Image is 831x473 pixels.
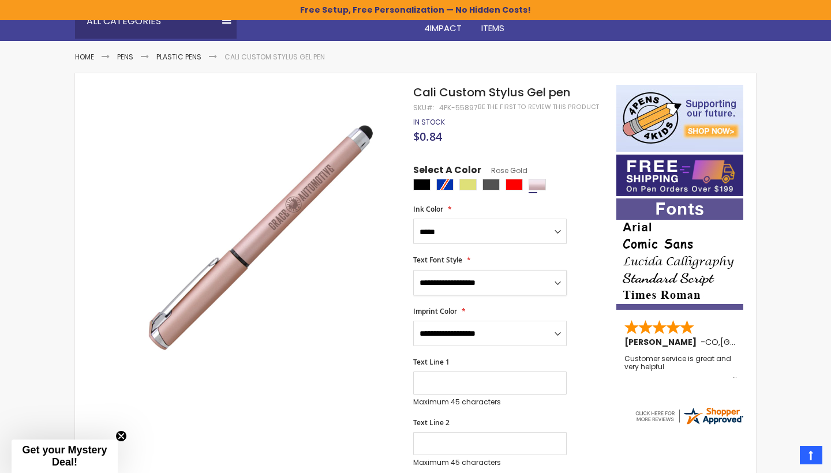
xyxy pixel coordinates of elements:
[705,336,718,348] span: CO
[459,179,477,190] div: Gold
[634,406,744,426] img: 4pens.com widget logo
[624,336,701,348] span: [PERSON_NAME]
[415,4,472,42] a: 4Pens4impact
[413,397,567,407] p: Maximum 45 characters
[413,103,435,112] strong: SKU
[323,10,343,22] span: Pens
[478,103,599,111] a: Be the first to review this product
[224,52,325,62] li: Cali Custom Stylus Gel pen
[117,52,133,62] a: Pens
[439,103,478,112] div: 4PK-55897
[75,4,237,39] div: All Categories
[413,129,442,144] span: $0.84
[720,336,805,348] span: [GEOGRAPHIC_DATA]
[134,102,398,365] img: rose-gold-cali-custom-stylus-gel-pen_1.jpg
[642,10,679,22] span: Specials
[472,4,568,42] a: 4PROMOTIONALITEMS
[616,198,743,310] img: font-personalization-examples
[481,166,527,175] span: Rose Gold
[701,336,805,348] span: - ,
[424,10,463,34] span: 4Pens 4impact
[12,440,118,473] div: Get your Mystery Deal!Close teaser
[616,85,743,152] img: 4pens 4 kids
[413,306,457,316] span: Imprint Color
[506,179,523,190] div: Red
[373,10,406,22] span: Pencils
[269,10,293,22] span: Home
[413,117,445,127] span: In stock
[22,444,107,468] span: Get your Mystery Deal!
[616,155,743,196] img: Free shipping on orders over $199
[529,179,546,190] div: Rose Gold
[413,164,481,179] span: Select A Color
[698,10,720,22] span: Blog
[413,204,443,214] span: Ink Color
[75,52,94,62] a: Home
[634,419,744,429] a: 4pens.com certificate URL
[413,255,462,265] span: Text Font Style
[800,446,822,464] a: Top
[481,10,559,34] span: 4PROMOTIONAL ITEMS
[115,430,127,442] button: Close teaser
[413,418,450,427] span: Text Line 2
[413,84,570,100] span: Cali Custom Stylus Gel pen
[624,355,736,380] div: Customer service is great and very helpful
[156,52,201,62] a: Plastic Pens
[482,179,500,190] div: Gunmetal
[413,179,431,190] div: Black
[413,118,445,127] div: Availability
[413,357,450,367] span: Text Line 1
[589,10,611,22] span: Rush
[413,458,567,467] p: Maximum 45 characters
